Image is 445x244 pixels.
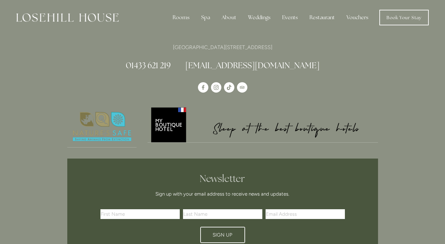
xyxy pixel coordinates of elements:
img: Nature's Safe - Logo [67,106,137,147]
div: Rooms [167,11,195,24]
div: Events [277,11,303,24]
img: Losehill House [16,13,119,22]
div: Restaurant [304,11,340,24]
div: About [216,11,242,24]
a: TripAdvisor [237,82,247,93]
a: TikTok [224,82,234,93]
input: First Name [100,209,180,219]
a: 01433 621 219 [126,60,171,71]
a: Instagram [211,82,221,93]
a: Vouchers [341,11,373,24]
a: Book Your Stay [379,10,429,25]
a: [EMAIL_ADDRESS][DOMAIN_NAME] [185,60,320,71]
img: My Boutique Hotel - Logo [148,106,378,142]
a: Nature's Safe - Logo [67,106,137,148]
span: Sign Up [213,232,232,238]
input: Last Name [183,209,262,219]
a: Losehill House Hotel & Spa [198,82,208,93]
p: Sign up with your email address to receive news and updates. [103,190,343,198]
a: My Boutique Hotel - Logo [148,106,378,143]
div: Spa [196,11,215,24]
input: Email Address [266,209,345,219]
p: [GEOGRAPHIC_DATA][STREET_ADDRESS] [67,43,378,52]
div: Weddings [243,11,276,24]
button: Sign Up [200,227,245,243]
h2: Newsletter [103,173,343,185]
